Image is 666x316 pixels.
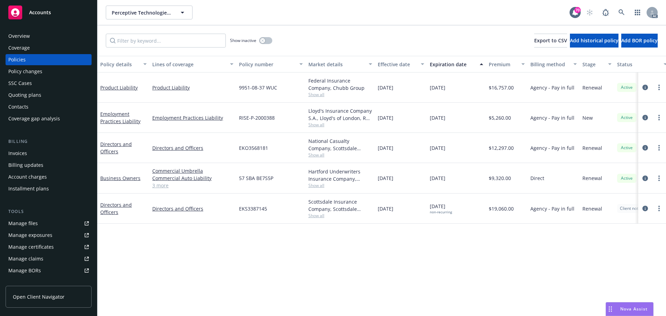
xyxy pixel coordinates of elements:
a: more [655,144,663,152]
span: Show all [308,152,372,158]
button: Effective date [375,56,427,72]
span: [DATE] [378,114,393,121]
a: more [655,204,663,213]
div: Invoices [8,148,27,159]
div: Account charges [8,171,47,182]
a: Directors and Officers [100,141,132,155]
span: [DATE] [430,203,452,214]
span: Show all [308,92,372,97]
span: Export to CSV [534,37,567,44]
div: Policy number [239,61,295,68]
a: Employment Practices Liability [152,114,233,121]
button: Add BOR policy [621,34,658,48]
div: Manage certificates [8,241,54,253]
div: Contacts [8,101,28,112]
span: [DATE] [378,84,393,91]
div: Manage claims [8,253,43,264]
div: Billing updates [8,160,43,171]
span: Active [620,84,634,91]
a: Coverage gap analysis [6,113,92,124]
a: Account charges [6,171,92,182]
a: Policies [6,54,92,65]
span: New [582,114,593,121]
span: Show inactive [230,37,256,43]
div: Billing [6,138,92,145]
div: Lloyd's Insurance Company S.A., Lloyd's of London, RT Specialty Insurance Services, LLC (RSG Spec... [308,107,372,122]
a: SSC Cases [6,78,92,89]
div: Installment plans [8,183,49,194]
span: [DATE] [430,144,445,152]
span: Renewal [582,174,602,182]
span: [DATE] [378,144,393,152]
a: Business Owners [100,175,140,181]
a: Start snowing [583,6,597,19]
span: Accounts [29,10,51,15]
a: more [655,174,663,182]
div: 70 [574,7,581,13]
span: Add BOR policy [621,37,658,44]
a: Product Liability [152,84,233,91]
span: $16,757.00 [489,84,514,91]
span: Active [620,145,634,151]
span: $5,260.00 [489,114,511,121]
a: circleInformation [641,83,649,92]
span: Agency - Pay in full [530,144,574,152]
a: Accounts [6,3,92,22]
a: Manage files [6,218,92,229]
div: Tools [6,208,92,215]
div: Expiration date [430,61,476,68]
a: Commercial Auto Liability [152,174,233,182]
button: Export to CSV [534,34,567,48]
span: Direct [530,174,544,182]
div: Manage exposures [8,230,52,241]
span: RISE-P-2000388 [239,114,275,121]
button: Nova Assist [606,302,654,316]
div: Coverage gap analysis [8,113,60,124]
span: Open Client Navigator [13,293,65,300]
span: Agency - Pay in full [530,84,574,91]
span: Renewal [582,84,602,91]
a: Policy changes [6,66,92,77]
div: Billing method [530,61,569,68]
div: Premium [489,61,517,68]
button: Add historical policy [570,34,618,48]
a: circleInformation [641,174,649,182]
span: EKO3568181 [239,144,268,152]
span: $19,060.00 [489,205,514,212]
a: Summary of insurance [6,277,92,288]
span: Show all [308,182,372,188]
a: Billing updates [6,160,92,171]
div: Quoting plans [8,89,41,101]
div: Policy changes [8,66,42,77]
button: Billing method [528,56,580,72]
a: circleInformation [641,204,649,213]
a: circleInformation [641,144,649,152]
a: Contacts [6,101,92,112]
a: Coverage [6,42,92,53]
div: Overview [8,31,30,42]
button: Perceptive Technologies, Inc. [106,6,193,19]
div: Stage [582,61,604,68]
a: Quoting plans [6,89,92,101]
div: Scottsdale Insurance Company, Scottsdale Insurance Company (Nationwide), RT Specialty Insurance S... [308,198,372,213]
div: Policy details [100,61,139,68]
div: Drag to move [606,302,615,316]
a: Employment Practices Liability [100,111,140,125]
span: 57 SBA BE7S5P [239,174,273,182]
div: non-recurring [430,210,452,214]
a: 3 more [152,182,233,189]
a: Manage certificates [6,241,92,253]
span: EKS3387145 [239,205,267,212]
span: Agency - Pay in full [530,114,574,121]
a: circleInformation [641,113,649,122]
div: National Casualty Company, Scottsdale Insurance Company (Nationwide), RT Specialty Insurance Serv... [308,137,372,152]
button: Market details [306,56,375,72]
button: Policy number [236,56,306,72]
a: Search [615,6,629,19]
input: Filter by keyword... [106,34,226,48]
a: Commercial Umbrella [152,167,233,174]
a: Report a Bug [599,6,613,19]
a: Directors and Officers [100,202,132,215]
a: Overview [6,31,92,42]
div: Coverage [8,42,30,53]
